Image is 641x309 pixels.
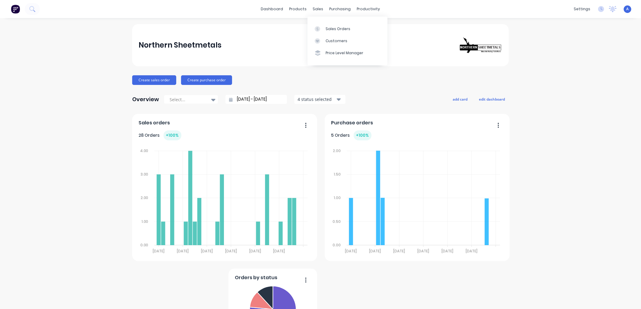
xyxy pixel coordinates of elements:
button: edit dashboard [475,95,509,103]
a: Price Level Manager [308,47,387,59]
tspan: [DATE] [369,248,381,254]
img: Factory [11,5,20,14]
button: Create purchase order [181,75,232,85]
div: productivity [354,5,383,14]
tspan: 4.00 [140,148,148,153]
a: Customers [308,35,387,47]
tspan: 2.00 [140,195,148,201]
tspan: 3.00 [140,172,148,177]
div: Customers [326,38,347,44]
div: + 100 % [354,130,372,140]
button: 4 status selected [294,95,346,104]
tspan: [DATE] [249,248,261,254]
div: settings [571,5,593,14]
div: 5 Orders [331,130,372,140]
tspan: 2.00 [333,148,341,153]
tspan: [DATE] [225,248,237,254]
div: sales [310,5,327,14]
tspan: [DATE] [442,248,454,254]
tspan: 0.00 [140,242,148,248]
button: Create sales order [132,75,176,85]
span: A [627,6,629,12]
span: Sales orders [139,119,170,126]
span: Orders by status [235,274,278,281]
span: Purchase orders [331,119,373,126]
div: 4 status selected [298,96,336,102]
div: Overview [132,93,159,105]
tspan: [DATE] [153,248,164,254]
tspan: 1.00 [141,219,148,224]
div: products [286,5,310,14]
tspan: 0.50 [333,219,341,224]
div: Northern Sheetmetals [139,39,222,51]
tspan: [DATE] [345,248,357,254]
a: Sales Orders [308,23,387,35]
tspan: [DATE] [201,248,213,254]
tspan: [DATE] [273,248,285,254]
a: dashboard [258,5,286,14]
tspan: 0.00 [333,242,341,248]
div: purchasing [327,5,354,14]
div: 28 Orders [139,130,181,140]
tspan: [DATE] [466,248,478,254]
button: add card [449,95,471,103]
div: Sales Orders [326,26,350,32]
img: Northern Sheetmetals [460,37,502,53]
div: Price Level Manager [326,50,363,56]
tspan: [DATE] [394,248,405,254]
div: + 100 % [164,130,181,140]
tspan: [DATE] [177,248,189,254]
tspan: 1.50 [334,172,341,177]
tspan: 1.00 [334,195,341,201]
tspan: [DATE] [418,248,429,254]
